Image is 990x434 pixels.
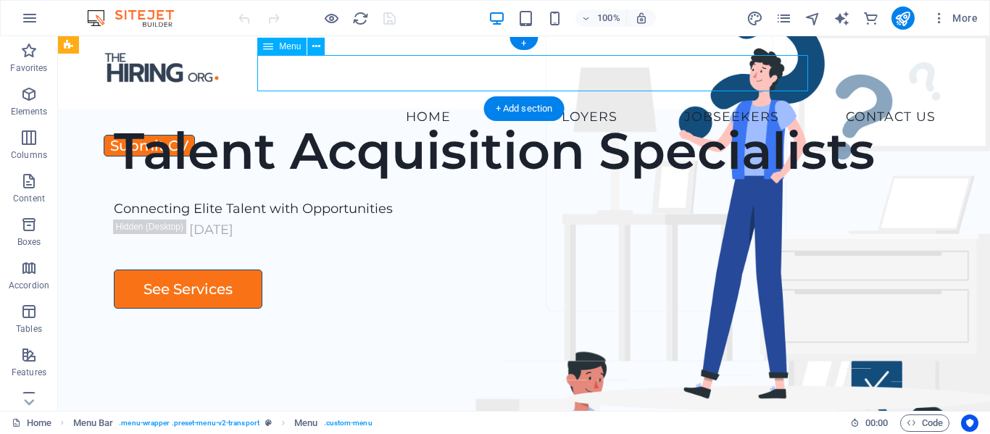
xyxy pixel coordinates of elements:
[746,10,763,27] i: Design (Ctrl+Alt+Y)
[17,236,41,248] p: Boxes
[279,42,301,51] span: Menu
[862,9,880,27] button: commerce
[597,9,620,27] h6: 100%
[775,9,793,27] button: pages
[73,414,114,432] span: Click to select. Double-click to edit
[352,9,369,27] button: reload
[73,414,373,432] nav: breadcrumb
[119,414,259,432] span: . menu-wrapper .preset-menu-v2-transport
[635,12,648,25] i: On resize automatically adjust zoom level to fit chosen device.
[850,414,889,432] h6: Session time
[10,62,47,74] p: Favorites
[12,367,46,378] p: Features
[862,10,879,27] i: Commerce
[926,7,983,30] button: More
[833,10,850,27] i: AI Writer
[352,10,369,27] i: Reload page
[83,9,192,27] img: Editor Logo
[13,193,45,204] p: Content
[907,414,943,432] span: Code
[575,9,627,27] button: 100%
[833,9,851,27] button: text_generator
[932,11,978,25] span: More
[509,37,538,50] div: +
[324,414,373,432] span: . custom-menu
[323,9,340,27] button: Click here to leave preview mode and continue editing
[865,414,888,432] span: 00 00
[11,149,47,161] p: Columns
[294,414,317,432] span: Click to select. Double-click to edit
[875,417,878,428] span: :
[961,414,978,432] button: Usercentrics
[900,414,949,432] button: Code
[12,414,51,432] a: Click to cancel selection. Double-click to open Pages
[891,7,915,30] button: publish
[265,419,272,427] i: This element is a customizable preset
[11,106,48,117] p: Elements
[894,10,911,27] i: Publish
[9,280,49,291] p: Accordion
[746,9,764,27] button: design
[804,9,822,27] button: navigator
[16,323,42,335] p: Tables
[775,10,792,27] i: Pages (Ctrl+Alt+S)
[804,10,821,27] i: Navigator
[484,96,565,121] div: + Add section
